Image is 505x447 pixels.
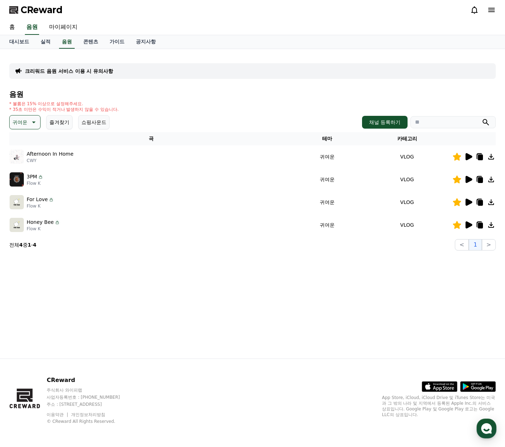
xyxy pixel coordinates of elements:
p: Flow K [27,203,54,209]
th: 테마 [293,132,362,145]
button: 즐겨찾기 [46,115,73,129]
p: 주식회사 와이피랩 [47,387,133,393]
p: 3PM [27,173,37,181]
img: music [10,150,24,164]
button: 귀여운 [9,115,41,129]
p: For Love [27,196,48,203]
a: 음원 [59,35,75,49]
a: 크리워드 음원 서비스 이용 시 유의사항 [25,68,113,75]
a: 이용약관 [47,412,69,417]
button: 1 [469,239,482,251]
a: 공지사항 [130,35,161,49]
td: 귀여운 [293,168,362,191]
p: Flow K [27,181,43,186]
button: < [455,239,469,251]
th: 곡 [9,132,293,145]
p: Afternoon In Home [27,150,74,158]
button: 채널 등록하기 [362,116,408,129]
strong: 4 [33,242,37,248]
a: 콘텐츠 [78,35,104,49]
p: Flow K [27,226,60,232]
p: App Store, iCloud, iCloud Drive 및 iTunes Store는 미국과 그 밖의 나라 및 지역에서 등록된 Apple Inc.의 서비스 상표입니다. Goo... [382,395,496,418]
h4: 음원 [9,90,496,98]
a: 대시보드 [4,35,35,49]
td: VLOG [362,214,452,236]
strong: 4 [19,242,23,248]
p: 귀여운 [12,117,27,127]
td: VLOG [362,145,452,168]
img: music [10,172,24,187]
th: 카테고리 [362,132,452,145]
td: VLOG [362,191,452,214]
img: music [10,195,24,209]
td: 귀여운 [293,145,362,168]
p: * 볼륨은 15% 이상으로 설정해주세요. [9,101,119,107]
td: VLOG [362,168,452,191]
p: 사업자등록번호 : [PHONE_NUMBER] [47,394,133,400]
a: 음원 [25,20,39,35]
button: > [482,239,496,251]
a: 실적 [35,35,56,49]
a: 마이페이지 [43,20,83,35]
button: 쇼핑사운드 [78,115,110,129]
p: CWY [27,158,74,163]
p: 전체 중 - [9,241,36,248]
p: * 35초 미만은 수익이 적거나 발생하지 않을 수 있습니다. [9,107,119,112]
span: CReward [21,4,63,16]
img: music [10,218,24,232]
p: © CReward All Rights Reserved. [47,419,133,424]
a: 홈 [4,20,21,35]
strong: 1 [28,242,31,248]
p: 주소 : [STREET_ADDRESS] [47,402,133,407]
p: CReward [47,376,133,384]
td: 귀여운 [293,191,362,214]
a: 가이드 [104,35,130,49]
td: 귀여운 [293,214,362,236]
a: CReward [9,4,63,16]
p: Honey Bee [27,219,54,226]
a: 개인정보처리방침 [71,412,105,417]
